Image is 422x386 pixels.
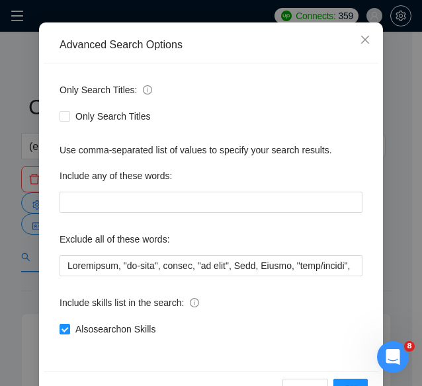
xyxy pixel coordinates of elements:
[60,143,362,157] div: Use comma-separated list of values to specify your search results.
[60,295,199,310] span: Include skills list in the search:
[70,322,161,336] span: Also search on Skills
[347,22,383,58] button: Close
[143,85,152,95] span: info-circle
[190,298,199,307] span: info-circle
[60,83,152,97] span: Only Search Titles:
[404,341,415,352] span: 8
[60,165,172,186] label: Include any of these words:
[70,109,156,124] span: Only Search Titles
[360,34,370,45] span: close
[60,229,170,250] label: Exclude all of these words:
[60,38,362,52] div: Advanced Search Options
[377,341,409,373] iframe: Intercom live chat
